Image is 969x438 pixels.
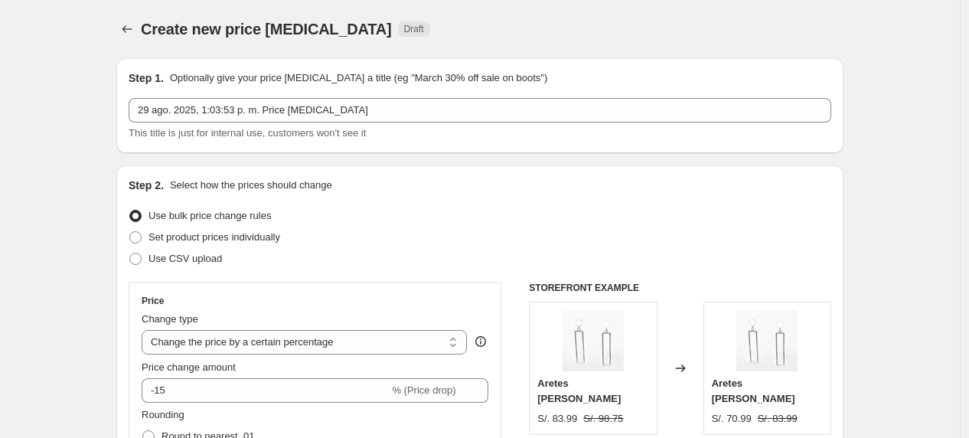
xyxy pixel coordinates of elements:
[142,313,198,325] span: Change type
[129,127,366,139] span: This title is just for internal use, customers won't see it
[142,361,236,373] span: Price change amount
[148,210,271,221] span: Use bulk price change rules
[758,413,798,424] span: S/. 83.99
[170,70,547,86] p: Optionally give your price [MEDICAL_DATA] a title (eg "March 30% off sale on boots")
[712,378,795,404] span: Aretes [PERSON_NAME]
[736,310,798,371] img: MG_9985-cuadrado_80x.jpg
[129,98,831,123] input: 30% off holiday sale
[712,413,752,424] span: S/. 70.99
[129,70,164,86] h2: Step 1.
[392,384,455,396] span: % (Price drop)
[141,21,392,38] span: Create new price [MEDICAL_DATA]
[529,282,831,294] h6: STOREFRONT EXAMPLE
[148,253,222,264] span: Use CSV upload
[537,413,577,424] span: S/. 83.99
[473,334,488,349] div: help
[537,378,621,404] span: Aretes [PERSON_NAME]
[404,23,424,35] span: Draft
[148,231,280,243] span: Set product prices individually
[129,178,164,193] h2: Step 2.
[563,310,624,371] img: MG_9985-cuadrado_80x.jpg
[116,18,138,40] button: Price change jobs
[170,178,332,193] p: Select how the prices should change
[583,413,623,424] span: S/. 98.75
[142,295,164,307] h3: Price
[142,378,389,403] input: -15
[142,409,184,420] span: Rounding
